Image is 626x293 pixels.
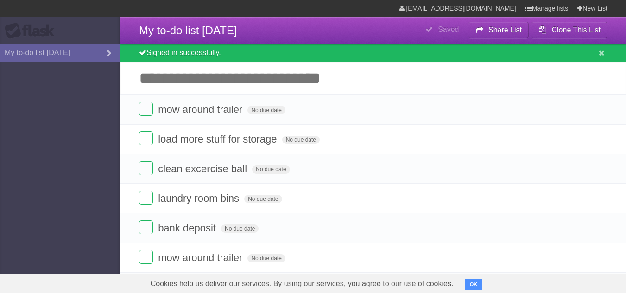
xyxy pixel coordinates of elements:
span: Cookies help us deliver our services. By using our services, you agree to our use of cookies. [141,274,463,293]
label: Done [139,250,153,264]
div: Flask [5,23,60,39]
span: mow around trailer [158,104,245,115]
button: OK [465,279,483,290]
label: Done [139,220,153,234]
b: Share List [488,26,522,34]
label: Done [139,102,153,116]
label: Done [139,191,153,205]
label: Done [139,161,153,175]
span: No due date [247,254,285,262]
span: No due date [282,136,320,144]
div: Signed in successfully. [120,44,626,62]
button: Share List [468,22,529,38]
span: No due date [252,165,290,174]
b: Clone This List [551,26,601,34]
span: load more stuff for storage [158,133,279,145]
span: My to-do list [DATE] [139,24,237,37]
span: clean excercise ball [158,163,249,175]
span: No due date [247,106,285,114]
button: Clone This List [531,22,607,38]
b: Saved [438,25,459,33]
label: Done [139,131,153,145]
span: No due date [244,195,282,203]
span: bank deposit [158,222,218,234]
span: mow around trailer [158,252,245,263]
span: No due date [221,224,259,233]
span: laundry room bins [158,193,241,204]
